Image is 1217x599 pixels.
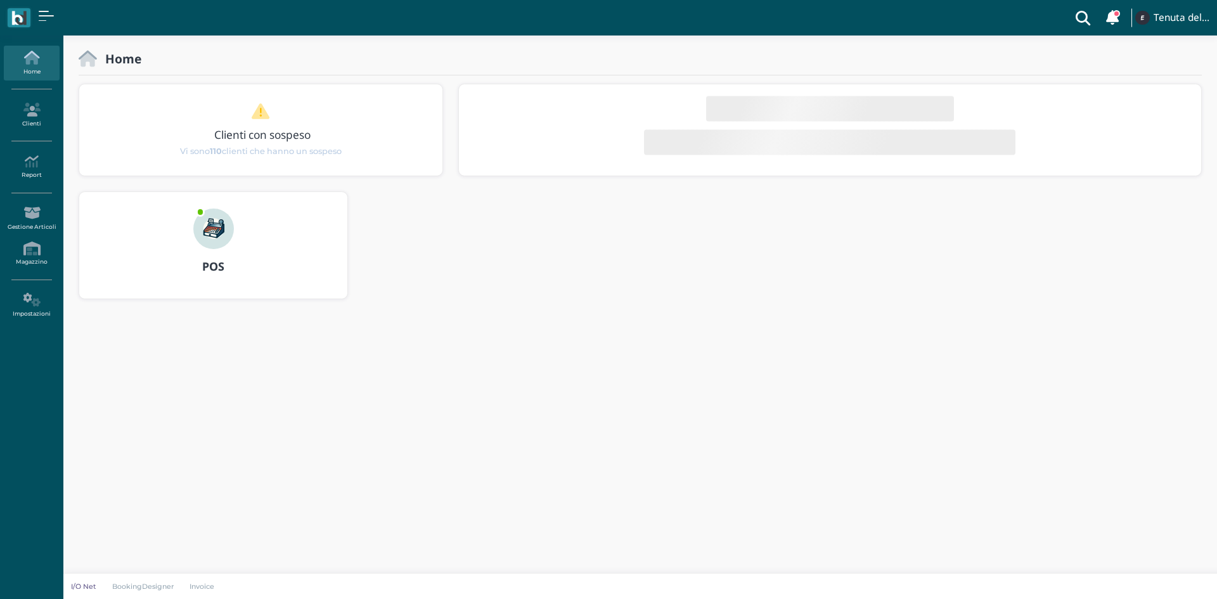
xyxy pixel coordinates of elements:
iframe: Help widget launcher [1127,560,1206,588]
a: Gestione Articoli [4,201,59,236]
a: Clienti [4,98,59,132]
h3: Clienti con sospeso [106,129,420,141]
a: ... Tenuta del Barco [1133,3,1209,33]
a: Home [4,46,59,81]
a: Magazzino [4,236,59,271]
img: logo [11,11,26,25]
img: ... [193,209,234,249]
img: ... [1135,11,1149,25]
h4: Tenuta del Barco [1154,13,1209,23]
b: 110 [210,146,222,156]
div: 1 / 1 [79,84,442,176]
a: ... POS [79,191,348,314]
a: Clienti con sospeso Vi sono110clienti che hanno un sospeso [103,103,418,157]
b: POS [202,259,224,274]
a: Impostazioni [4,288,59,323]
h2: Home [97,52,141,65]
span: Vi sono clienti che hanno un sospeso [180,145,342,157]
a: Report [4,150,59,184]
